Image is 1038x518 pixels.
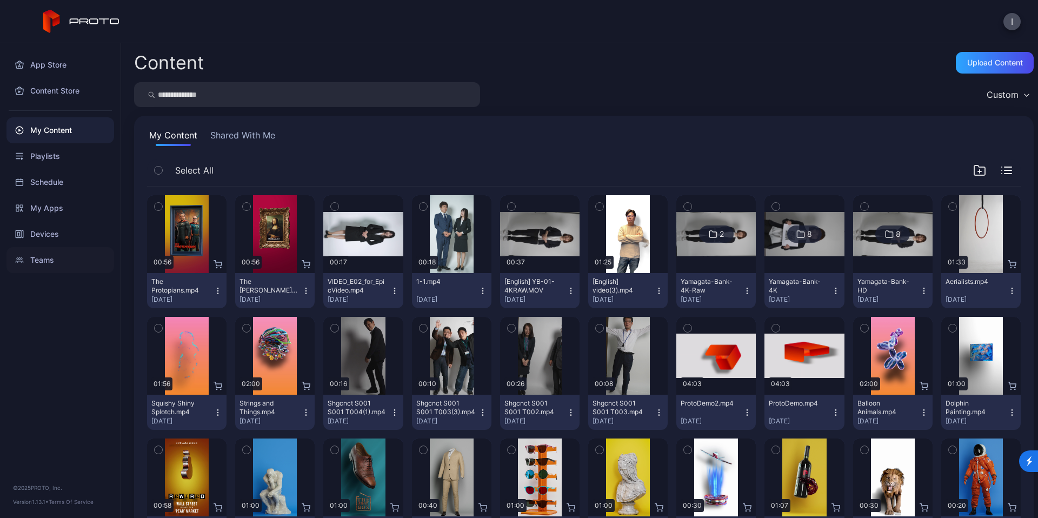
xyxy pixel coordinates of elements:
[323,395,403,430] button: Shgcnct S001 S001 T004(1).mp4[DATE]
[151,295,214,304] div: [DATE]
[323,273,403,308] button: VIDEO_E02_for_EpicVideo.mp4[DATE]
[857,417,920,426] div: [DATE]
[967,58,1023,67] div: Upload Content
[1003,13,1021,30] button: I
[416,399,476,416] div: Shgcnct S001 S001 T003(3).mp4
[6,78,114,104] a: Content Store
[769,417,831,426] div: [DATE]
[593,277,652,295] div: [English] video(3).mp4
[981,82,1034,107] button: Custom
[681,295,743,304] div: [DATE]
[151,277,211,295] div: The Protopians.mp4
[6,195,114,221] a: My Apps
[500,273,580,308] button: [English] YB-01-4KRAW.MOV[DATE]
[412,273,491,308] button: 1-1.mp4[DATE]
[593,399,652,416] div: Shgcnct S001 S001 T003.mp4
[6,143,114,169] a: Playlists
[328,417,390,426] div: [DATE]
[500,395,580,430] button: Shgcnct S001 S001 T002.mp4[DATE]
[681,399,740,408] div: ProtoDemo2.mp4
[987,89,1019,100] div: Custom
[593,417,655,426] div: [DATE]
[896,229,901,239] div: 8
[769,399,828,408] div: ProtoDemo.mp4
[853,273,933,308] button: Yamagata-Bank-HD[DATE]
[946,277,1005,286] div: Aerialists.mp4
[235,273,315,308] button: The [PERSON_NAME] [PERSON_NAME].mp4[DATE]
[769,277,828,295] div: Yamagata-Bank-4K
[151,417,214,426] div: [DATE]
[49,499,94,505] a: Terms Of Service
[807,229,812,239] div: 8
[416,295,478,304] div: [DATE]
[676,395,756,430] button: ProtoDemo2.mp4[DATE]
[239,277,299,295] div: The Mona Lisa.mp4
[946,295,1008,304] div: [DATE]
[720,229,724,239] div: 2
[676,273,756,308] button: Yamagata-Bank-4K-Raw[DATE]
[956,52,1034,74] button: Upload Content
[504,277,564,295] div: [English] YB-01-4KRAW.MOV
[239,295,302,304] div: [DATE]
[504,295,567,304] div: [DATE]
[6,169,114,195] a: Schedule
[681,417,743,426] div: [DATE]
[593,295,655,304] div: [DATE]
[13,483,108,492] div: © 2025 PROTO, Inc.
[769,295,831,304] div: [DATE]
[175,164,214,177] span: Select All
[208,129,277,146] button: Shared With Me
[857,295,920,304] div: [DATE]
[239,399,299,416] div: Strings and Things.mp4
[588,395,668,430] button: Shgcnct S001 S001 T003.mp4[DATE]
[239,417,302,426] div: [DATE]
[946,399,1005,416] div: Dolphin Painting.mp4
[147,395,227,430] button: Squishy Shiny Splotch.mp4[DATE]
[147,273,227,308] button: The Protopians.mp4[DATE]
[681,277,740,295] div: Yamagata-Bank-4K-Raw
[764,273,844,308] button: Yamagata-Bank-4K[DATE]
[328,277,387,295] div: VIDEO_E02_for_EpicVideo.mp4
[946,417,1008,426] div: [DATE]
[328,399,387,416] div: Shgcnct S001 S001 T004(1).mp4
[941,395,1021,430] button: Dolphin Painting.mp4[DATE]
[941,273,1021,308] button: Aerialists.mp4[DATE]
[6,247,114,273] a: Teams
[504,417,567,426] div: [DATE]
[857,399,917,416] div: Balloon Animals.mp4
[416,417,478,426] div: [DATE]
[853,395,933,430] button: Balloon Animals.mp4[DATE]
[504,399,564,416] div: Shgcnct S001 S001 T002.mp4
[235,395,315,430] button: Strings and Things.mp4[DATE]
[764,395,844,430] button: ProtoDemo.mp4[DATE]
[588,273,668,308] button: [English] video(3).mp4[DATE]
[151,399,211,416] div: Squishy Shiny Splotch.mp4
[412,395,491,430] button: Shgcnct S001 S001 T003(3).mp4[DATE]
[6,52,114,78] a: App Store
[416,277,476,286] div: 1-1.mp4
[134,54,204,72] div: Content
[6,221,114,247] a: Devices
[13,499,49,505] span: Version 1.13.1 •
[328,295,390,304] div: [DATE]
[857,277,917,295] div: Yamagata-Bank-HD
[147,129,199,146] button: My Content
[6,117,114,143] a: My Content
